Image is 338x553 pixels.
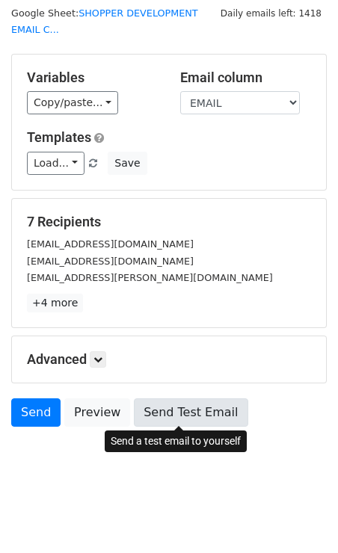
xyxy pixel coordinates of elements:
[11,398,61,427] a: Send
[263,481,338,553] iframe: Chat Widget
[11,7,198,36] small: Google Sheet:
[215,5,327,22] span: Daily emails left: 1418
[105,430,247,452] div: Send a test email to yourself
[64,398,130,427] a: Preview
[108,152,147,175] button: Save
[215,7,327,19] a: Daily emails left: 1418
[27,152,84,175] a: Load...
[134,398,248,427] a: Send Test Email
[27,238,194,250] small: [EMAIL_ADDRESS][DOMAIN_NAME]
[180,69,311,86] h5: Email column
[27,256,194,267] small: [EMAIL_ADDRESS][DOMAIN_NAME]
[27,351,311,368] h5: Advanced
[27,294,83,312] a: +4 more
[27,129,91,145] a: Templates
[27,69,158,86] h5: Variables
[27,91,118,114] a: Copy/paste...
[11,7,198,36] a: SHOPPER DEVELOPMENT EMAIL C...
[27,214,311,230] h5: 7 Recipients
[27,272,273,283] small: [EMAIL_ADDRESS][PERSON_NAME][DOMAIN_NAME]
